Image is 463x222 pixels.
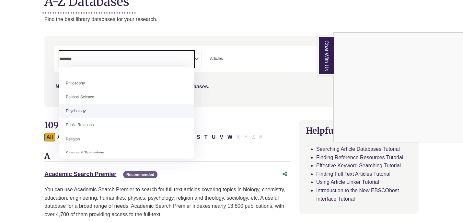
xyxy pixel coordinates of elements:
[59,90,194,104] li: Political Science
[59,146,194,160] li: Science & Technology
[59,118,194,132] li: Public Relations
[59,76,194,90] li: Philosophy
[318,36,334,75] a: Chat With Us
[333,32,463,142] div: Chat With Us
[334,33,463,142] iframe: Chat Widget
[59,132,194,146] li: Religion
[59,104,194,118] li: Psychology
